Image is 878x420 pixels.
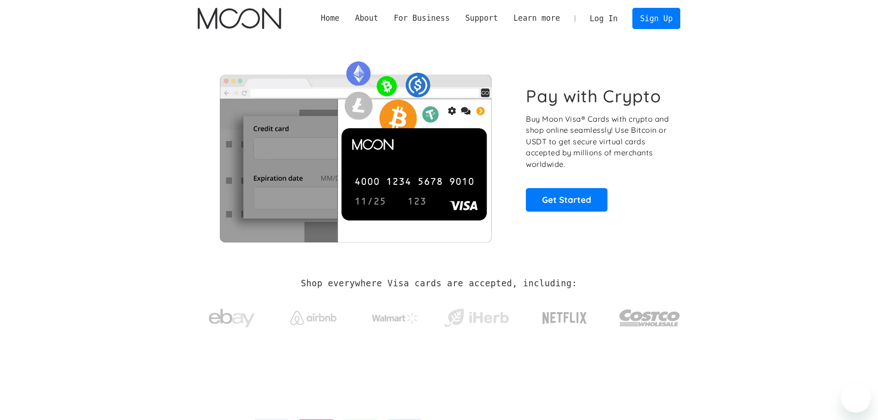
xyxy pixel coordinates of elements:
img: ebay [209,304,255,333]
a: Walmart [360,303,429,328]
div: For Business [386,12,458,24]
iframe: Кнопка запуска окна обмена сообщениями [841,383,871,413]
div: Learn more [506,12,568,24]
p: Buy Moon Visa® Cards with crypto and shop online seamlessly! Use Bitcoin or USDT to get secure vi... [526,113,670,170]
h2: Shop everywhere Visa cards are accepted, including: [301,278,577,289]
a: Netflix [524,297,606,334]
a: iHerb [442,297,511,335]
img: iHerb [442,306,511,330]
a: Log In [582,8,625,29]
img: Moon Cards let you spend your crypto anywhere Visa is accepted. [198,55,513,242]
a: Costco [619,291,681,340]
img: Moon Logo [198,8,281,29]
img: Walmart [372,313,418,324]
a: ebay [198,295,266,337]
img: Airbnb [290,311,336,325]
a: Home [313,12,347,24]
img: Netflix [542,307,588,330]
a: Airbnb [279,302,348,330]
a: Sign Up [632,8,680,29]
div: About [347,12,386,24]
img: Costco [619,301,681,335]
div: Learn more [513,12,560,24]
a: Get Started [526,188,607,211]
a: home [198,8,281,29]
h1: Pay with Crypto [526,86,661,106]
div: For Business [394,12,449,24]
div: Support [465,12,498,24]
div: About [355,12,378,24]
div: Support [458,12,506,24]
